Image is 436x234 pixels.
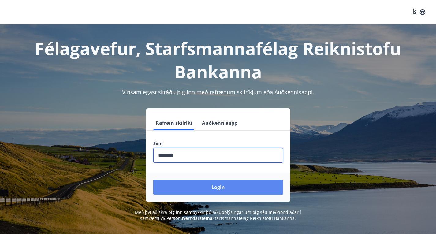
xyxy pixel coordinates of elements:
[153,140,283,147] label: Sími
[199,116,240,130] button: Auðkennisapp
[153,116,195,130] button: Rafræn skilríki
[7,37,429,83] h1: Félagavefur, Starfsmannafélag Reiknistofu Bankanna
[166,215,212,221] a: Persónuverndarstefna
[409,7,429,18] button: ÍS
[153,180,283,195] button: Login
[135,209,301,221] span: Með því að skrá þig inn samþykkir þú að upplýsingar um þig séu meðhöndlaðar í samræmi við Starfsm...
[122,88,314,96] span: Vinsamlegast skráðu þig inn með rafrænum skilríkjum eða Auðkennisappi.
